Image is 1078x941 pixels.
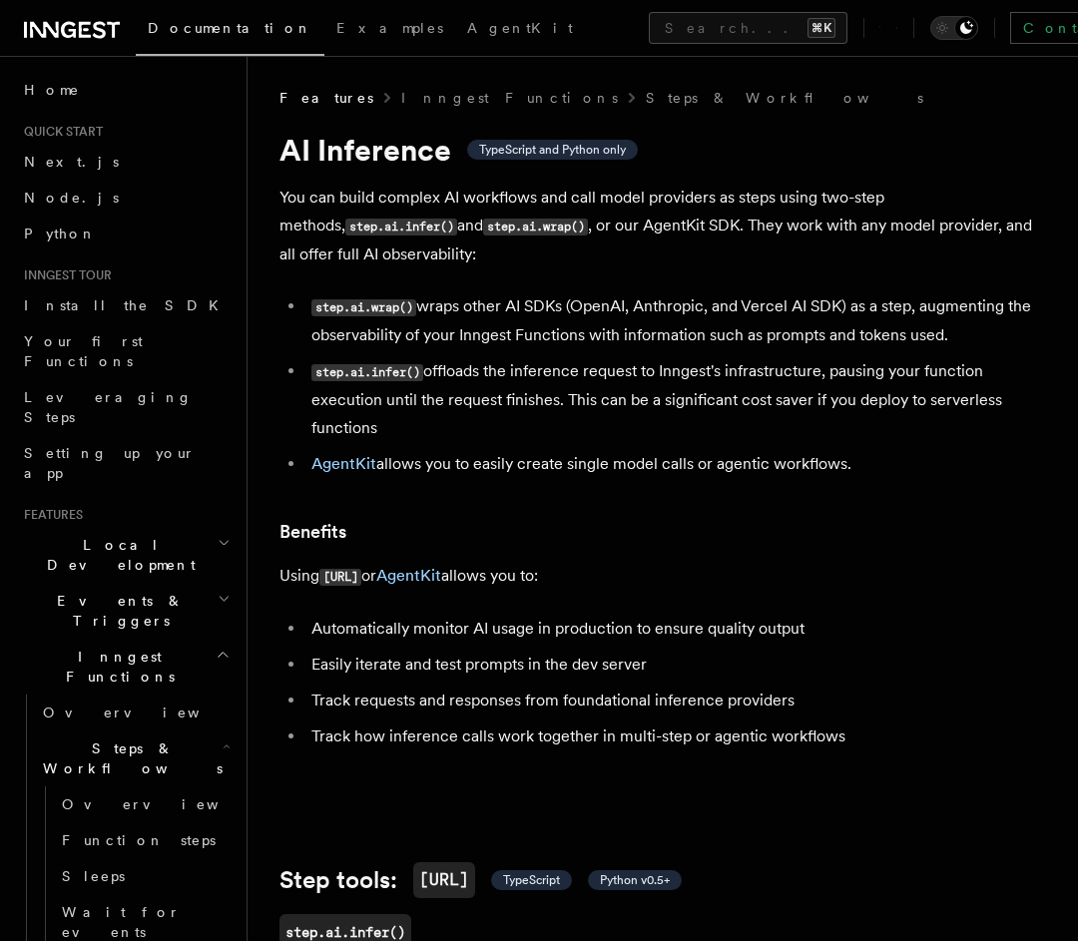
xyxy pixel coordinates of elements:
a: Install the SDK [16,287,235,323]
a: Function steps [54,822,235,858]
a: Next.js [16,144,235,180]
li: Automatically monitor AI usage in production to ensure quality output [305,615,1046,643]
span: Quick start [16,124,103,140]
h1: AI Inference [279,132,1046,168]
a: Steps & Workflows [646,88,923,108]
a: Examples [324,6,455,54]
span: Setting up your app [24,445,196,481]
a: Overview [54,786,235,822]
code: step.ai.wrap() [483,219,588,235]
span: Leveraging Steps [24,389,193,425]
button: Steps & Workflows [35,730,235,786]
span: Overview [62,796,268,812]
span: Inngest tour [16,267,112,283]
a: Inngest Functions [401,88,618,108]
a: Step tools:[URL] TypeScript Python v0.5+ [279,862,682,898]
p: You can build complex AI workflows and call model providers as steps using two-step methods, and ... [279,184,1046,268]
span: Next.js [24,154,119,170]
span: Features [16,507,83,523]
span: TypeScript [503,872,560,888]
code: [URL] [319,569,361,586]
span: Node.js [24,190,119,206]
button: Toggle dark mode [930,16,978,40]
span: Overview [43,705,249,720]
span: Function steps [62,832,216,848]
li: offloads the inference request to Inngest's infrastructure, pausing your function execution until... [305,357,1046,442]
span: Install the SDK [24,297,231,313]
span: TypeScript and Python only [479,142,626,158]
a: AgentKit [455,6,585,54]
span: Local Development [16,535,218,575]
span: Documentation [148,20,312,36]
span: Python v0.5+ [600,872,670,888]
a: AgentKit [376,566,441,585]
a: Benefits [279,518,346,546]
li: Track requests and responses from foundational inference providers [305,687,1046,714]
a: Your first Functions [16,323,235,379]
span: Steps & Workflows [35,738,223,778]
a: Setting up your app [16,435,235,491]
a: Overview [35,695,235,730]
a: Documentation [136,6,324,56]
a: Node.js [16,180,235,216]
kbd: ⌘K [808,18,835,38]
button: Local Development [16,527,235,583]
code: step.ai.infer() [311,364,423,381]
span: Events & Triggers [16,591,218,631]
span: Wait for events [62,904,181,940]
li: wraps other AI SDKs (OpenAI, Anthropic, and Vercel AI SDK) as a step, augmenting the observabilit... [305,292,1046,349]
li: Easily iterate and test prompts in the dev server [305,651,1046,679]
button: Search...⌘K [649,12,847,44]
span: Python [24,226,97,241]
li: allows you to easily create single model calls or agentic workflows. [305,450,1046,478]
button: Inngest Functions [16,639,235,695]
code: step.ai.wrap() [311,299,416,316]
span: Sleeps [62,868,125,884]
span: Inngest Functions [16,647,216,687]
span: Your first Functions [24,333,143,369]
a: Python [16,216,235,251]
span: Features [279,88,373,108]
a: Home [16,72,235,108]
span: Examples [336,20,443,36]
a: Leveraging Steps [16,379,235,435]
p: Using or allows you to: [279,562,1046,591]
button: Events & Triggers [16,583,235,639]
li: Track how inference calls work together in multi-step or agentic workflows [305,722,1046,750]
code: step.ai.infer() [345,219,457,235]
span: Home [24,80,80,100]
a: AgentKit [311,454,376,473]
span: AgentKit [467,20,573,36]
code: [URL] [413,862,475,898]
a: Sleeps [54,858,235,894]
